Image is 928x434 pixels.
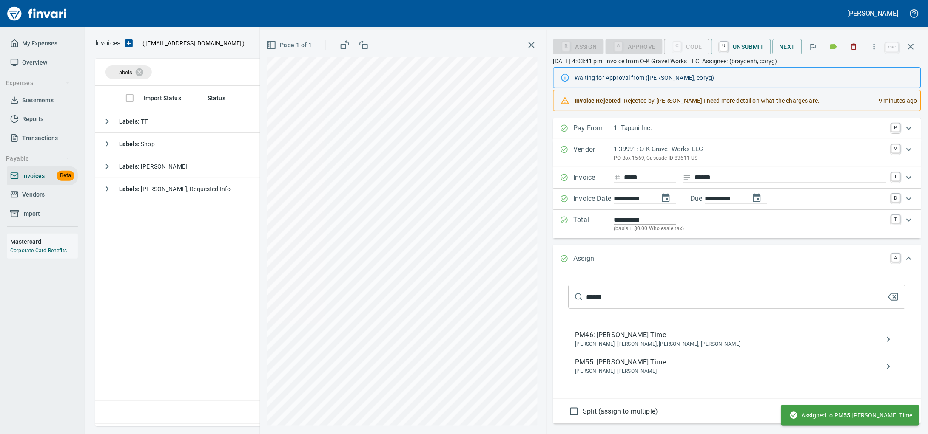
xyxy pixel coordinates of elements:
a: D [892,194,900,202]
div: 9 minutes ago [872,93,917,108]
strong: Labels : [119,141,141,147]
span: Vendors [22,189,45,200]
span: [PERSON_NAME], [PERSON_NAME] [575,367,885,376]
span: Next [780,42,796,52]
span: Page 1 of 1 [268,40,312,51]
span: TT [119,118,148,125]
button: change due date [747,188,767,209]
p: Due [691,194,731,204]
a: Statements [7,91,78,110]
svg: Invoice description [683,173,692,182]
p: Pay From [574,123,614,134]
div: Expand [553,210,921,238]
span: My Expenses [22,38,57,49]
span: Expenses [6,78,70,88]
div: Expand [553,167,921,189]
a: I [892,172,900,181]
p: PO Box 1569, Cascade ID 83611 US [614,154,887,163]
a: T [892,215,900,223]
nav: assign [569,322,906,383]
a: Vendors [7,185,78,204]
span: Assigned to PM55 [PERSON_NAME] Time [790,411,913,420]
p: ( ) [137,39,245,48]
p: (basis + $0.00 Wholesale tax) [614,225,887,233]
a: InvoicesBeta [7,166,78,186]
span: PM46: [PERSON_NAME] Time [575,330,885,340]
strong: Labels : [119,163,141,170]
span: [PERSON_NAME], [PERSON_NAME], [PERSON_NAME], [PERSON_NAME] [575,340,885,349]
span: [PERSON_NAME] [119,163,187,170]
p: Total [574,215,614,233]
button: Payable [3,151,74,166]
a: My Expenses [7,34,78,53]
button: [PERSON_NAME] [845,7,901,20]
button: Flag [804,37,823,56]
span: Import [22,209,40,219]
p: Invoice [574,172,614,183]
p: 1: Tapani Inc. [614,123,887,133]
a: V [892,144,900,153]
span: Overview [22,57,47,68]
p: Vendor [574,144,614,162]
a: P [892,123,900,132]
button: UUnsubmit [711,39,771,54]
h5: [PERSON_NAME] [848,9,899,18]
span: Import Status [144,93,181,103]
a: Reports [7,110,78,129]
div: Expand [553,139,921,167]
div: - Rejected by [PERSON_NAME] I need more detail on what the charges are. [575,93,872,108]
button: Next [773,39,803,55]
span: Status [208,93,225,103]
span: Reports [22,114,43,124]
div: PM46: [PERSON_NAME] Time[PERSON_NAME], [PERSON_NAME], [PERSON_NAME], [PERSON_NAME] [569,326,906,353]
span: Statements [22,95,54,106]
div: Waiting for Approval from ([PERSON_NAME], coryg) [575,70,914,85]
div: Assign [553,42,604,50]
a: Transactions [7,129,78,148]
a: Corporate Card Benefits [10,248,67,254]
button: Labels [824,37,843,56]
span: Transactions [22,133,58,144]
p: Invoices [95,38,120,48]
button: Discard [845,37,863,56]
span: Import Status [144,93,192,103]
div: Coding Required [606,42,663,49]
img: Finvari [5,3,69,24]
span: [EMAIL_ADDRESS][DOMAIN_NAME] [145,39,242,48]
a: Overview [7,53,78,72]
span: Labels [116,69,132,76]
span: Split (assign to multiple) [583,406,658,417]
a: esc [886,42,899,52]
div: Labels [105,65,152,79]
div: Code [664,42,709,49]
p: [DATE] 4:03:41 pm. Invoice from O-K Gravel Works LLC. Assignee: (braydenh, coryg) [553,57,921,65]
strong: Invoice Rejected [575,97,621,104]
button: More [865,37,884,56]
button: Expenses [3,75,74,91]
h6: Mastercard [10,237,78,246]
span: PM55: [PERSON_NAME] Time [575,357,885,367]
div: Expand [553,245,921,273]
a: Import [7,204,78,223]
p: 1-39991: O-K Gravel Works LLC [614,144,887,154]
svg: Invoice number [614,172,621,183]
span: Close invoice [884,37,921,57]
div: Expand [553,118,921,139]
button: change date [656,188,676,209]
div: PM55: [PERSON_NAME] Time[PERSON_NAME], [PERSON_NAME] [569,353,906,380]
span: Payable [6,153,70,164]
div: Expand [553,189,921,210]
button: Page 1 of 1 [265,37,315,53]
a: A [892,254,900,262]
strong: Labels : [119,118,141,125]
span: Invoices [22,171,45,181]
span: [PERSON_NAME], Requested Info [119,186,231,192]
span: Shop [119,141,155,147]
span: Unsubmit [718,39,764,54]
div: Expand [553,273,921,424]
p: Assign [574,254,614,265]
span: Status [208,93,236,103]
span: Beta [57,171,74,180]
p: Invoice Date [574,194,614,205]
